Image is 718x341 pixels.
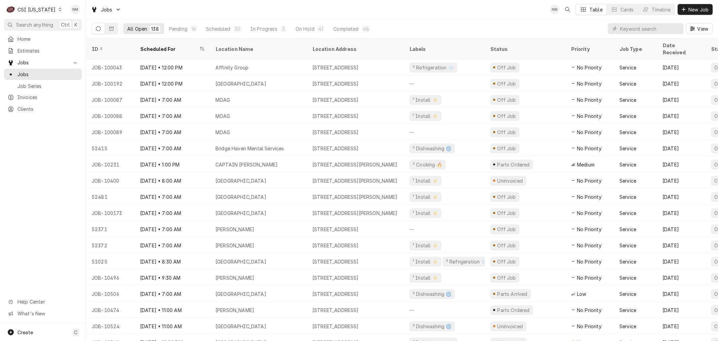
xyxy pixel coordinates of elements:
div: Job Type [619,45,652,53]
span: No Priority [577,113,602,120]
div: [DATE] • 7:00 AM [135,92,210,108]
div: ² Refrigeration ❄️ [445,258,488,265]
a: Go to Help Center [4,296,82,307]
span: Create [18,330,33,335]
div: ¹ Install ⚡️ [412,242,439,249]
span: No Priority [577,177,602,184]
span: No Priority [577,258,602,265]
div: MOAG [215,96,230,103]
div: ² Cooking 🔥 [412,161,443,168]
div: Service [619,258,636,265]
div: Status [490,45,559,53]
div: [STREET_ADDRESS] [312,323,359,330]
div: [DATE] • 7:00 AM [135,286,210,302]
div: Scheduled [206,25,230,32]
div: Priority [571,45,607,53]
div: [STREET_ADDRESS] [312,64,359,71]
div: [DATE] • 1:00 PM [135,156,210,173]
div: CSI [US_STATE] [18,6,56,13]
div: [STREET_ADDRESS][PERSON_NAME] [312,210,398,217]
div: Off Job [496,226,517,233]
div: Service [619,323,636,330]
div: [DATE] • 7:00 AM [135,140,210,156]
a: Go to Jobs [88,4,124,15]
span: Ctrl [61,21,70,28]
div: ¹ Install ⚡️ [412,210,439,217]
div: Cards [620,6,634,13]
div: [STREET_ADDRESS] [312,226,359,233]
div: JOB-100173 [86,205,135,221]
span: Jobs [18,59,68,66]
div: Service [619,80,636,87]
div: Service [619,145,636,152]
div: [DATE] • 9:30 AM [135,270,210,286]
span: No Priority [577,96,602,103]
span: No Priority [577,64,602,71]
div: JOB-100043 [86,59,135,75]
div: Off Job [496,113,517,120]
span: Jobs [101,6,112,13]
div: [DATE] [657,140,706,156]
div: Service [619,193,636,200]
div: [DATE] • 12:00 PM [135,75,210,92]
div: 52371 [86,221,135,237]
button: New Job [678,4,713,15]
span: Estimates [18,47,78,54]
div: Timeline [652,6,671,13]
div: ² Dishwashing 🌀 [412,145,452,152]
div: Uninvoiced [497,177,524,184]
div: [DATE] • 7:00 AM [135,221,210,237]
div: [PERSON_NAME] [215,226,254,233]
button: Open search [562,4,573,15]
div: Parts Arrived [497,290,528,298]
div: Service [619,210,636,217]
div: [GEOGRAPHIC_DATA] [215,177,266,184]
div: [STREET_ADDRESS][PERSON_NAME] [312,177,398,184]
div: Service [619,161,636,168]
div: Off Job [496,96,517,103]
div: [DATE] [657,286,706,302]
div: [DATE] [657,318,706,334]
div: Parts Ordered [497,307,531,314]
div: [DATE] [657,156,706,173]
div: JOB-100088 [86,108,135,124]
div: JOB-10506 [86,286,135,302]
div: 51025 [86,253,135,270]
div: 41 [318,25,323,32]
div: NM [550,5,559,14]
div: Labels [409,45,479,53]
div: Off Job [496,64,517,71]
a: Clients [4,103,82,115]
span: Jobs [18,71,78,78]
span: No Priority [577,323,602,330]
button: Search anythingCtrlK [4,19,82,31]
div: 52415 [86,140,135,156]
div: ² Dishwashing 🌀 [412,323,452,330]
div: Service [619,129,636,136]
div: CSI Kentucky's Avatar [6,5,15,14]
div: [DATE] [657,189,706,205]
div: [GEOGRAPHIC_DATA] [215,323,266,330]
div: ID [92,45,128,53]
span: Clients [18,105,78,113]
div: JOB-10474 [86,302,135,318]
div: — [404,302,485,318]
div: Service [619,242,636,249]
span: No Priority [577,129,602,136]
div: 30 [235,25,240,32]
div: MOAG [215,113,230,120]
div: Nancy Manuel's Avatar [71,5,80,14]
span: Low [577,290,586,298]
div: Off Job [496,242,517,249]
div: [DATE] [657,124,706,140]
button: View [686,23,713,34]
div: JOB-10400 [86,173,135,189]
div: [STREET_ADDRESS] [312,80,359,87]
div: — [404,221,485,237]
span: No Priority [577,242,602,249]
a: Jobs [4,69,82,80]
div: Affinity Group [215,64,248,71]
div: [PERSON_NAME] [215,242,254,249]
a: Home [4,33,82,44]
div: Service [619,290,636,298]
